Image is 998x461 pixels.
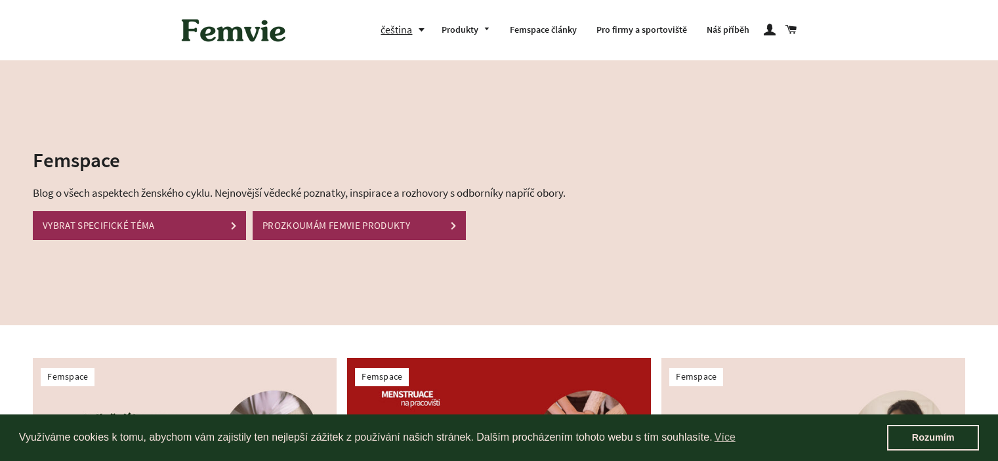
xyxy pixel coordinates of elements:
[713,428,738,447] a: learn more about cookies
[33,184,581,202] p: Blog o všech aspektech ženského cyklu. Nejnovější vědecké poznatky, inspirace a rozhovory s odbor...
[676,371,717,382] a: Femspace
[500,13,587,47] a: Femspace články
[19,428,887,447] span: Využíváme cookies k tomu, abychom vám zajistily ten nejlepší zážitek z používání našich stránek. ...
[175,10,293,50] img: Femvie
[432,13,500,47] a: Produkty
[587,13,697,47] a: Pro firmy a sportoviště
[33,211,246,239] a: VYBRAT SPECIFICKÉ TÉMA
[887,425,979,451] a: dismiss cookie message
[33,146,581,174] h2: Femspace
[253,211,466,239] a: PROZKOUMÁM FEMVIE PRODUKTY
[697,13,759,47] a: Náš příběh
[381,21,432,39] button: čeština
[362,371,402,382] a: Femspace
[47,371,88,382] a: Femspace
